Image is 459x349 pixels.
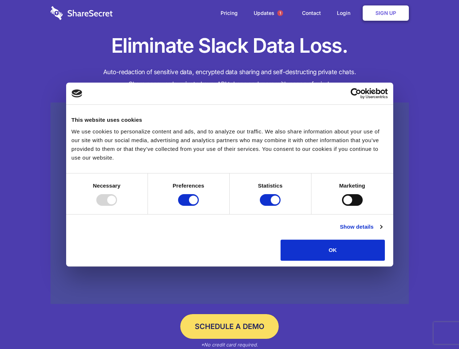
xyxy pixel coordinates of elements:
img: logo-wordmark-white-trans-d4663122ce5f474addd5e946df7df03e33cb6a1c49d2221995e7729f52c070b2.svg [51,6,113,20]
em: *No credit card required. [201,342,258,348]
h1: Eliminate Slack Data Loss. [51,33,409,59]
span: 1 [277,10,283,16]
strong: Necessary [93,182,121,189]
a: Show details [340,222,382,231]
a: Wistia video thumbnail [51,103,409,304]
div: We use cookies to personalize content and ads, and to analyze our traffic. We also share informat... [72,127,388,162]
strong: Preferences [173,182,204,189]
a: Usercentrics Cookiebot - opens in a new window [324,88,388,99]
h4: Auto-redaction of sensitive data, encrypted data sharing and self-destructing private chats. Shar... [51,66,409,90]
strong: Statistics [258,182,283,189]
a: Schedule a Demo [180,314,279,339]
a: Pricing [213,2,245,24]
a: Sign Up [363,5,409,21]
a: Contact [295,2,328,24]
strong: Marketing [339,182,365,189]
div: This website uses cookies [72,116,388,124]
a: Login [330,2,361,24]
img: logo [72,89,82,97]
button: OK [281,240,385,261]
